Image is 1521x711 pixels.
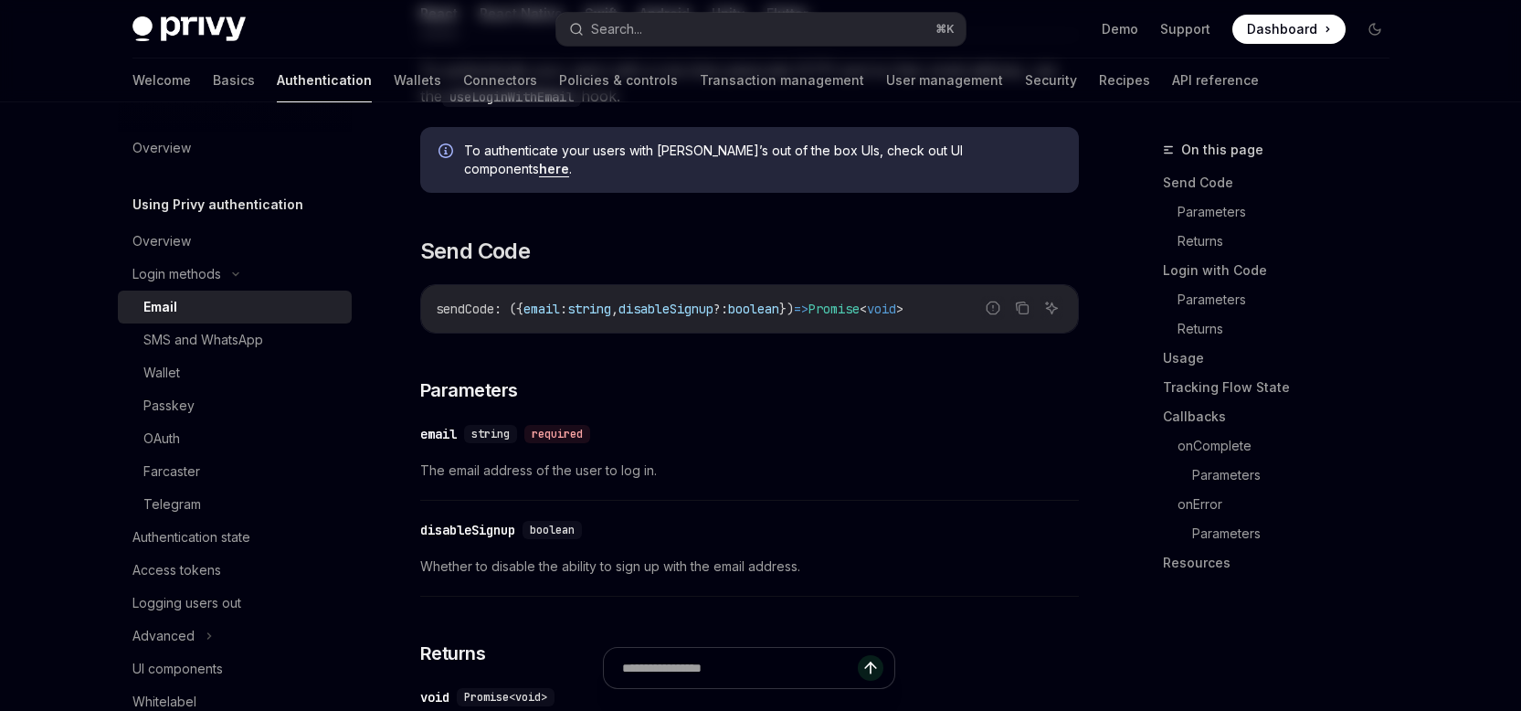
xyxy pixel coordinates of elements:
div: OAuth [143,428,180,450]
a: Wallets [394,58,441,102]
span: On this page [1181,139,1263,161]
span: boolean [530,523,575,537]
div: Advanced [132,625,195,647]
a: Access tokens [118,554,352,587]
div: required [524,425,590,443]
div: Passkey [143,395,195,417]
div: Farcaster [143,461,200,483]
div: SMS and WhatsApp [143,329,263,351]
div: Login methods [132,263,221,285]
span: The email address of the user to log in. [420,460,1079,482]
span: > [896,301,903,317]
a: onComplete [1178,431,1404,461]
a: Farcaster [118,455,352,488]
a: Send Code [1163,168,1404,197]
a: Authentication [277,58,372,102]
div: disableSignup [420,521,515,539]
span: string [471,427,510,441]
div: Overview [132,230,191,252]
div: UI components [132,658,223,680]
span: }) [779,301,794,317]
span: ?: [713,301,728,317]
img: dark logo [132,16,246,42]
span: Send Code [420,237,531,266]
a: Passkey [118,389,352,422]
a: Login with Code [1163,256,1404,285]
a: UI components [118,653,352,685]
a: onError [1178,490,1404,519]
span: : [560,301,567,317]
div: Access tokens [132,559,221,581]
span: void [867,301,896,317]
span: boolean [728,301,779,317]
a: Logging users out [118,587,352,620]
div: Overview [132,137,191,159]
a: Recipes [1099,58,1150,102]
a: Parameters [1178,285,1404,314]
a: Returns [1178,227,1404,256]
a: Tracking Flow State [1163,373,1404,402]
span: ⌘ K [935,22,955,37]
span: sendCode [436,301,494,317]
button: Toggle dark mode [1360,15,1389,44]
span: Returns [420,641,486,666]
span: < [860,301,867,317]
span: Dashboard [1247,20,1317,38]
div: Telegram [143,493,201,515]
div: email [420,425,457,443]
a: Parameters [1178,197,1404,227]
a: Parameters [1192,461,1404,490]
button: Send message [858,655,883,681]
div: Logging users out [132,592,241,614]
button: Search...⌘K [556,13,966,46]
a: Authentication state [118,521,352,554]
a: Security [1025,58,1077,102]
span: string [567,301,611,317]
div: Search... [591,18,642,40]
button: Copy the contents from the code block [1010,296,1034,320]
a: Policies & controls [559,58,678,102]
a: here [539,161,569,177]
span: , [611,301,618,317]
a: Connectors [463,58,537,102]
span: : ({ [494,301,523,317]
a: SMS and WhatsApp [118,324,352,356]
a: Transaction management [700,58,864,102]
a: Overview [118,132,352,164]
div: Authentication state [132,526,250,548]
span: Parameters [420,377,518,403]
a: Dashboard [1232,15,1346,44]
a: Wallet [118,356,352,389]
a: Welcome [132,58,191,102]
span: => [794,301,808,317]
button: Report incorrect code [981,296,1005,320]
svg: Info [438,143,457,162]
a: User management [886,58,1003,102]
a: Telegram [118,488,352,521]
span: email [523,301,560,317]
span: Promise [808,301,860,317]
a: OAuth [118,422,352,455]
h5: Using Privy authentication [132,194,303,216]
span: Whether to disable the ability to sign up with the email address. [420,556,1079,578]
a: Returns [1178,314,1404,344]
span: disableSignup [618,301,713,317]
a: Demo [1102,20,1138,38]
a: Support [1160,20,1210,38]
a: Resources [1163,548,1404,578]
div: Email [143,296,177,318]
button: Ask AI [1040,296,1063,320]
a: Parameters [1192,519,1404,548]
div: Wallet [143,362,180,384]
a: Callbacks [1163,402,1404,431]
a: Overview [118,225,352,258]
a: Basics [213,58,255,102]
a: API reference [1172,58,1259,102]
a: Email [118,291,352,324]
a: Usage [1163,344,1404,373]
span: To authenticate your users with [PERSON_NAME]’s out of the box UIs, check out UI components . [464,142,1061,178]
